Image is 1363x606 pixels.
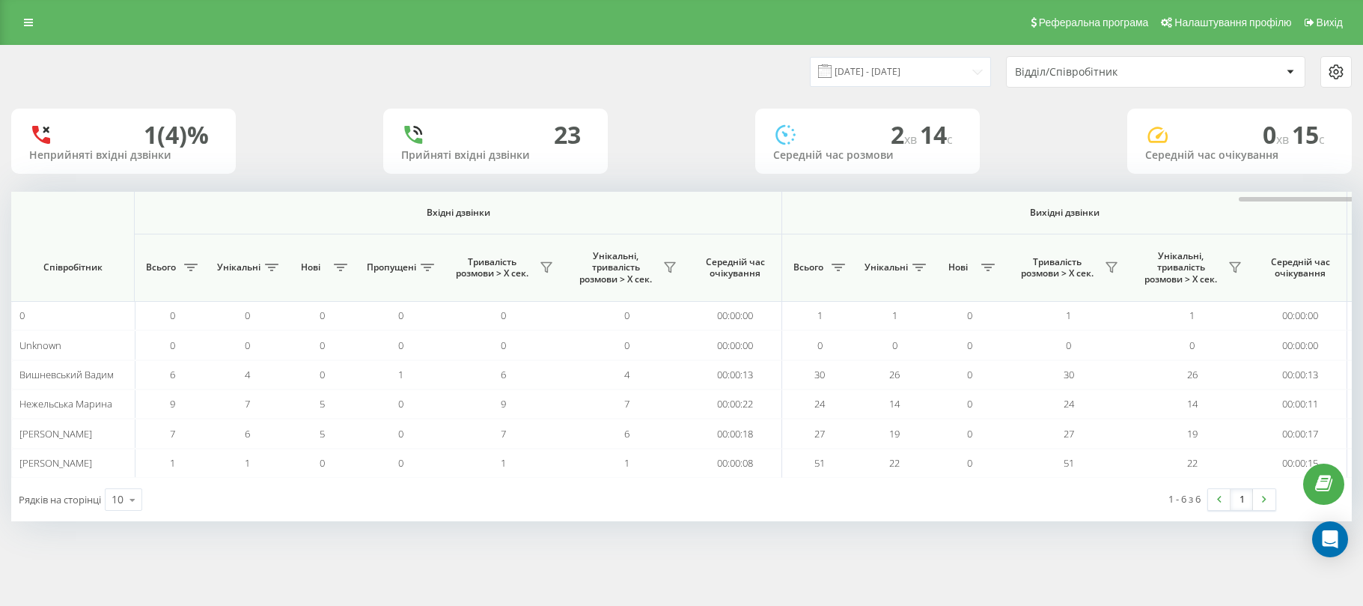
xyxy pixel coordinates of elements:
[790,261,827,273] span: Всього
[320,397,325,410] span: 5
[1189,309,1195,322] span: 1
[624,368,629,381] span: 4
[217,261,260,273] span: Унікальні
[967,309,972,322] span: 0
[889,368,900,381] span: 26
[501,368,506,381] span: 6
[1064,456,1074,470] span: 51
[939,261,977,273] span: Нові
[689,449,782,478] td: 00:00:08
[19,456,92,470] span: [PERSON_NAME]
[814,368,825,381] span: 30
[142,261,180,273] span: Всього
[967,368,972,381] span: 0
[245,397,250,410] span: 7
[501,309,506,322] span: 0
[967,397,972,410] span: 0
[292,261,329,273] span: Нові
[1174,16,1291,28] span: Налаштування профілю
[245,339,250,352] span: 0
[624,427,629,440] span: 6
[1015,66,1194,79] div: Відділ/Співробітник
[1292,118,1325,151] span: 15
[967,456,972,470] span: 0
[398,309,403,322] span: 0
[398,456,403,470] span: 0
[889,427,900,440] span: 19
[398,339,403,352] span: 0
[170,368,175,381] span: 6
[398,368,403,381] span: 1
[24,261,121,273] span: Співробітник
[19,368,114,381] span: Вишневський Вадим
[1254,390,1347,419] td: 00:00:11
[144,121,209,149] div: 1 (4)%
[19,493,101,506] span: Рядків на сторінці
[320,339,325,352] span: 0
[320,456,325,470] span: 0
[624,456,629,470] span: 1
[29,149,218,162] div: Неприйняті вхідні дзвінки
[1066,339,1071,352] span: 0
[501,456,506,470] span: 1
[689,330,782,360] td: 00:00:00
[1276,131,1292,148] span: хв
[19,309,25,322] span: 0
[170,427,175,440] span: 7
[865,261,908,273] span: Унікальні
[19,427,92,440] span: [PERSON_NAME]
[573,250,659,285] span: Унікальні, тривалість розмови > Х сек.
[904,131,920,148] span: хв
[1254,419,1347,448] td: 00:00:17
[1064,427,1074,440] span: 27
[891,118,920,151] span: 2
[170,397,175,410] span: 9
[814,397,825,410] span: 24
[320,309,325,322] span: 0
[892,339,897,352] span: 0
[1312,521,1348,557] div: Open Intercom Messenger
[112,492,124,507] div: 10
[245,368,250,381] span: 4
[245,456,250,470] span: 1
[624,309,629,322] span: 0
[689,360,782,390] td: 00:00:13
[920,118,953,151] span: 14
[554,121,581,149] div: 23
[889,397,900,410] span: 14
[817,309,823,322] span: 1
[170,309,175,322] span: 0
[1187,397,1198,410] span: 14
[1254,360,1347,390] td: 00:00:13
[892,309,897,322] span: 1
[817,207,1312,219] span: Вихідні дзвінки
[1138,250,1224,285] span: Унікальні, тривалість розмови > Х сек.
[320,427,325,440] span: 5
[1189,339,1195,352] span: 0
[1064,368,1074,381] span: 30
[814,427,825,440] span: 27
[1263,118,1292,151] span: 0
[401,149,590,162] div: Прийняті вхідні дзвінки
[320,368,325,381] span: 0
[501,397,506,410] span: 9
[817,339,823,352] span: 0
[501,339,506,352] span: 0
[967,427,972,440] span: 0
[449,256,535,279] span: Тривалість розмови > Х сек.
[19,397,112,410] span: Нежельська Марина
[1187,368,1198,381] span: 26
[245,309,250,322] span: 0
[174,207,743,219] span: Вхідні дзвінки
[1014,256,1100,279] span: Тривалість розмови > Х сек.
[501,427,506,440] span: 7
[19,339,61,352] span: Unknown
[773,149,962,162] div: Середній час розмови
[1254,449,1347,478] td: 00:00:15
[1039,16,1149,28] span: Реферальна програма
[1319,131,1325,148] span: c
[689,301,782,330] td: 00:00:00
[967,339,972,352] span: 0
[1187,456,1198,470] span: 22
[1168,491,1201,506] div: 1 - 6 з 6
